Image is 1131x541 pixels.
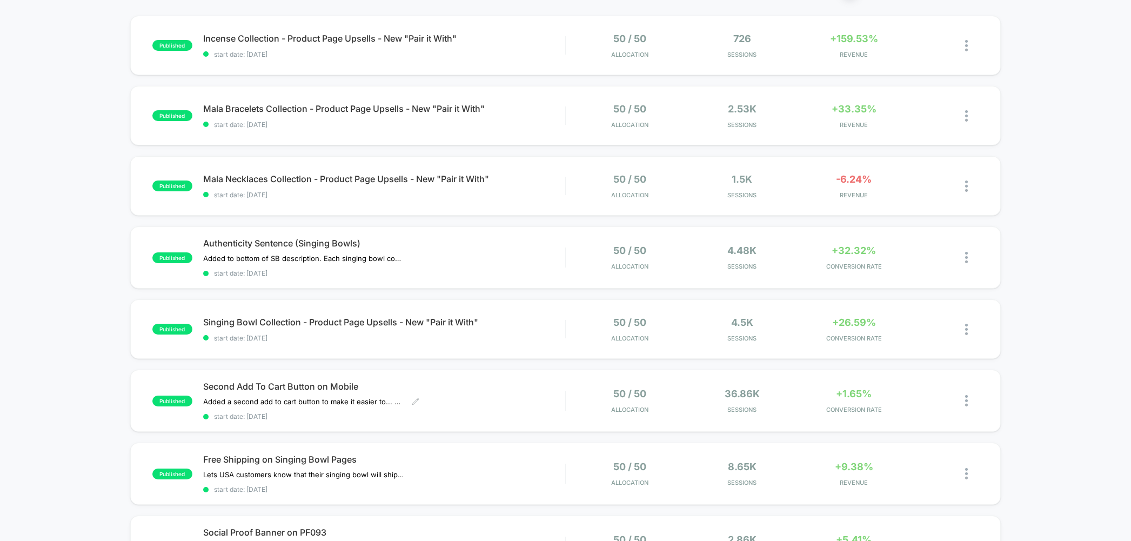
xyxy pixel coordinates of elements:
span: CONVERSION RATE [801,335,907,342]
span: start date: [DATE] [203,412,565,420]
span: Sessions [689,479,795,486]
span: +9.38% [835,461,873,472]
span: Mala Necklaces Collection - Product Page Upsells - New "Pair it With" [203,173,565,184]
img: close [965,40,968,51]
span: Sessions [689,51,795,58]
span: Singing Bowl Collection - Product Page Upsells - New "Pair it With" [203,317,565,328]
span: +1.65% [836,388,872,399]
span: start date: [DATE] [203,334,565,342]
span: start date: [DATE] [203,50,565,58]
span: Allocation [611,335,648,342]
span: published [152,252,192,263]
span: 50 / 50 [613,461,646,472]
img: close [965,110,968,122]
img: close [965,252,968,263]
span: 4.48k [727,245,757,256]
span: published [152,396,192,406]
span: Free Shipping on Singing Bowl Pages [203,454,565,465]
span: 50 / 50 [613,103,646,115]
img: close [965,181,968,192]
span: Allocation [611,479,648,486]
span: REVENUE [801,479,907,486]
span: Second Add To Cart Button on Mobile [203,381,565,392]
span: REVENUE [801,51,907,58]
span: Sessions [689,335,795,342]
span: 2.53k [728,103,757,115]
span: start date: [DATE] [203,191,565,199]
span: 50 / 50 [613,33,646,44]
span: Allocation [611,121,648,129]
span: start date: [DATE] [203,121,565,129]
span: published [152,469,192,479]
span: published [152,110,192,121]
span: CONVERSION RATE [801,406,907,413]
span: 50 / 50 [613,173,646,185]
span: start date: [DATE] [203,485,565,493]
span: Allocation [611,406,648,413]
span: Social Proof Banner on PF093 [203,527,565,538]
span: REVENUE [801,191,907,199]
span: Mala Bracelets Collection - Product Page Upsells - New "Pair it With" [203,103,565,114]
span: +159.53% [830,33,878,44]
span: Lets USA customers know that their singing﻿ bowl will ship free via 2-3 day mail [203,470,404,479]
span: +33.35% [832,103,876,115]
span: start date: [DATE] [203,269,565,277]
span: 36.86k [725,388,760,399]
span: published [152,181,192,191]
span: Allocation [611,51,648,58]
span: Allocation [611,263,648,270]
span: 8.65k [728,461,757,472]
span: Added to bottom of SB description. ﻿Each singing bowl comes with a postcard signed by its artisan... [203,254,404,263]
span: 50 / 50 [613,245,646,256]
span: +32.32% [832,245,876,256]
span: published [152,40,192,51]
span: 4.5k [731,317,753,328]
span: Sessions [689,121,795,129]
img: close [965,468,968,479]
span: Allocation [611,191,648,199]
span: REVENUE [801,121,907,129]
span: Added a second add to cart button to make it easier to... add to cart... after scrolling the desc... [203,397,404,406]
span: 50 / 50 [613,317,646,328]
span: published [152,324,192,335]
img: close [965,395,968,406]
span: 1.5k [732,173,752,185]
span: Sessions [689,406,795,413]
span: 726 [733,33,751,44]
span: -6.24% [836,173,872,185]
span: Incense Collection - Product Page Upsells - New "Pair it With" [203,33,565,44]
img: close [965,324,968,335]
span: Sessions [689,263,795,270]
span: Sessions [689,191,795,199]
span: 50 / 50 [613,388,646,399]
span: Authenticity Sentence (Singing Bowls) [203,238,565,249]
span: +26.59% [832,317,876,328]
span: CONVERSION RATE [801,263,907,270]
